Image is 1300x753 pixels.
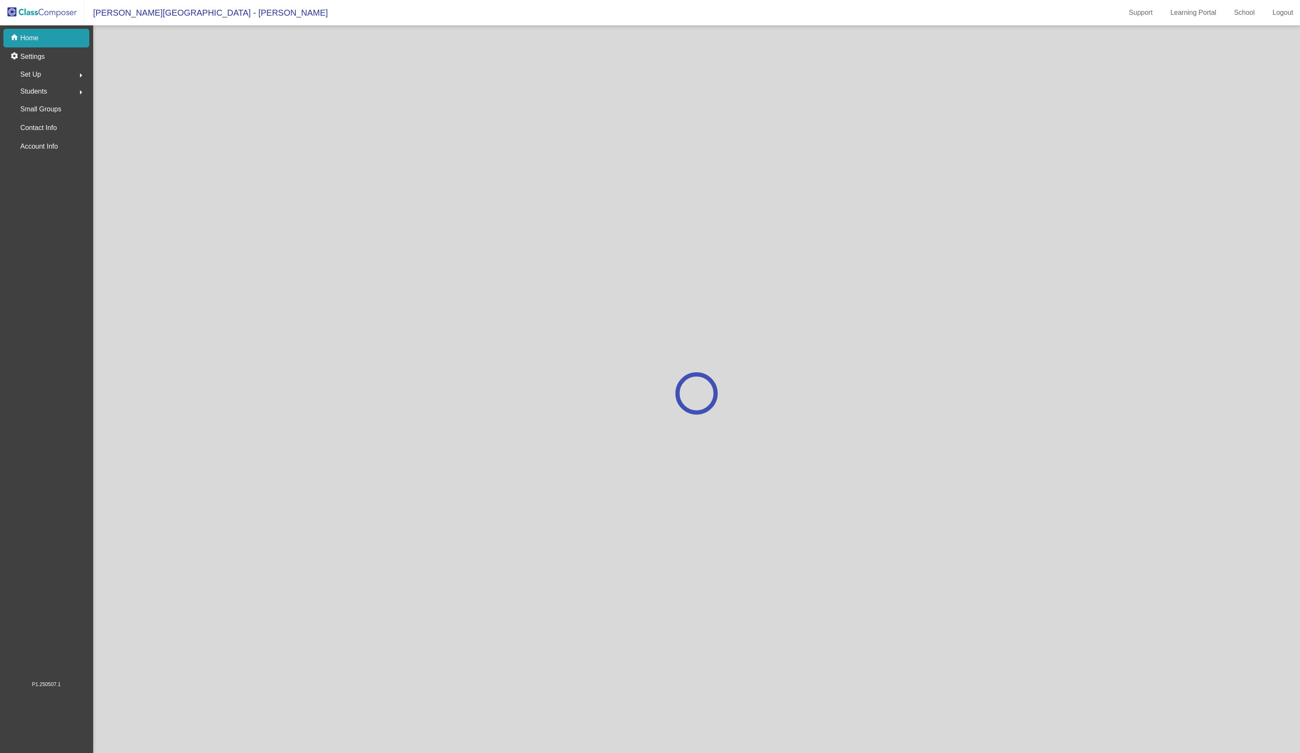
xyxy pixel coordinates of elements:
[20,52,45,62] p: Settings
[1122,6,1160,19] a: Support
[10,33,20,43] mat-icon: home
[76,87,86,97] mat-icon: arrow_right
[20,141,58,152] p: Account Info
[20,86,47,97] span: Students
[1227,6,1261,19] a: School
[10,52,20,62] mat-icon: settings
[20,69,41,80] span: Set Up
[1164,6,1223,19] a: Learning Portal
[1266,6,1300,19] a: Logout
[76,70,86,80] mat-icon: arrow_right
[20,103,61,115] p: Small Groups
[85,6,328,19] span: [PERSON_NAME][GEOGRAPHIC_DATA] - [PERSON_NAME]
[20,122,57,134] p: Contact Info
[20,33,39,43] p: Home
